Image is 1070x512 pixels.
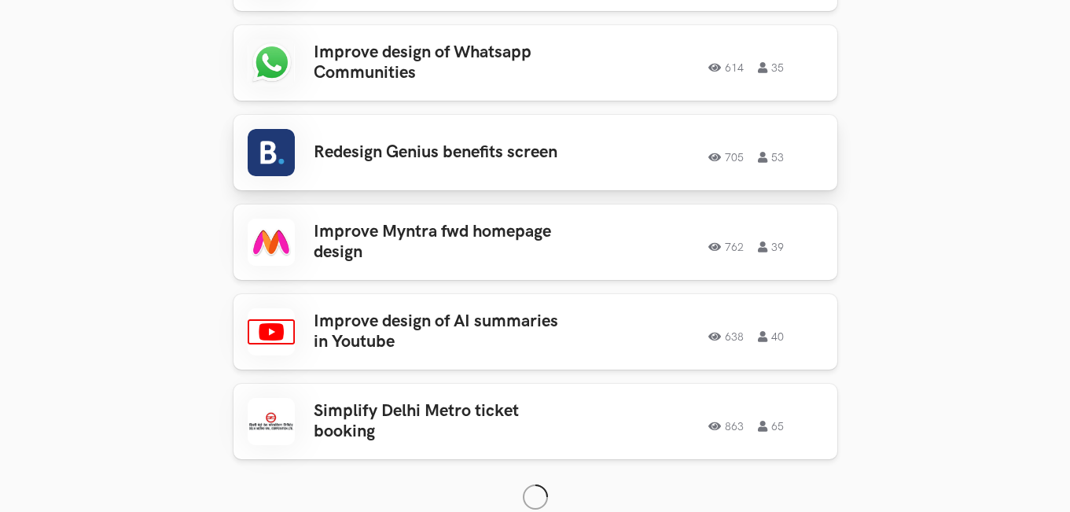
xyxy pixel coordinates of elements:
h3: Improve design of AI summaries in Youtube [314,311,559,353]
h3: Improve design of Whatsapp Communities [314,42,559,84]
span: 53 [758,152,784,163]
a: Simplify Delhi Metro ticket booking 863 65 [233,384,837,459]
a: Redesign Genius benefits screen 705 53 [233,115,837,190]
span: 40 [758,331,784,342]
span: 638 [708,331,744,342]
h3: Redesign Genius benefits screen [314,142,559,163]
span: 39 [758,241,784,252]
span: 35 [758,62,784,73]
span: 863 [708,421,744,432]
span: 762 [708,241,744,252]
span: 65 [758,421,784,432]
span: 614 [708,62,744,73]
a: Improve Myntra fwd homepage design 762 39 [233,204,837,280]
h3: Simplify Delhi Metro ticket booking [314,401,559,443]
h3: Improve Myntra fwd homepage design [314,222,559,263]
span: 705 [708,152,744,163]
a: Improve design of Whatsapp Communities 614 35 [233,25,837,101]
a: Improve design of AI summaries in Youtube 638 40 [233,294,837,370]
